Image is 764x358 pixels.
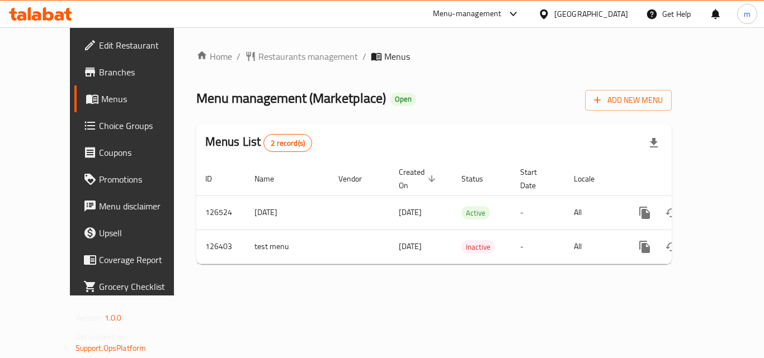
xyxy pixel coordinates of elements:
td: - [511,195,565,230]
span: Menus [101,92,188,106]
a: Coverage Report [74,246,197,273]
a: Support.OpsPlatform [76,341,147,355]
span: Coverage Report [99,253,188,266]
span: Get support on: [76,330,127,344]
a: Grocery Checklist [74,273,197,300]
span: 1.0.0 [105,311,122,325]
a: Menu disclaimer [74,193,197,219]
td: All [565,230,622,264]
span: Grocery Checklist [99,280,188,293]
span: Start Date [520,165,551,192]
div: Inactive [461,240,495,254]
a: Coupons [74,139,197,166]
td: - [511,230,565,264]
span: Active [461,207,490,219]
nav: breadcrumb [196,50,672,63]
td: 126524 [196,195,246,230]
span: Version: [76,311,103,325]
td: [DATE] [246,195,329,230]
div: Open [390,93,416,106]
span: Open [390,94,416,104]
a: Home [196,50,232,63]
span: Promotions [99,173,188,186]
span: Branches [99,65,188,79]
td: 126403 [196,230,246,264]
a: Edit Restaurant [74,32,197,59]
span: Menus [384,50,410,63]
span: 2 record(s) [264,138,312,149]
td: test menu [246,230,329,264]
li: / [237,50,240,63]
button: Change Status [658,233,685,260]
button: more [631,199,658,226]
th: Actions [622,162,748,196]
span: Upsell [99,226,188,240]
span: ID [205,172,227,185]
span: Menu disclaimer [99,199,188,213]
span: [DATE] [399,205,422,219]
li: / [362,50,366,63]
button: Add New Menu [585,90,672,111]
div: Active [461,206,490,219]
table: enhanced table [196,162,748,264]
span: Coupons [99,146,188,159]
span: m [744,8,751,20]
h2: Menus List [205,133,312,152]
span: Menu management ( Marketplace ) [196,85,386,111]
div: [GEOGRAPHIC_DATA] [554,8,628,20]
span: Choice Groups [99,119,188,132]
span: Status [461,172,498,185]
div: Total records count [263,134,312,152]
span: Restaurants management [258,50,358,63]
a: Choice Groups [74,112,197,139]
a: Menus [74,85,197,112]
span: [DATE] [399,239,422,254]
td: All [565,195,622,230]
span: Created On [399,165,439,192]
div: Export file [640,130,667,156]
button: more [631,233,658,260]
span: Vendor [338,172,376,185]
span: Name [254,172,289,185]
span: Edit Restaurant [99,39,188,52]
button: Change Status [658,199,685,226]
a: Restaurants management [245,50,358,63]
a: Promotions [74,166,197,193]
span: Locale [574,172,609,185]
span: Inactive [461,241,495,254]
a: Upsell [74,219,197,246]
div: Menu-management [433,7,502,21]
a: Branches [74,59,197,85]
span: Add New Menu [594,93,663,107]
